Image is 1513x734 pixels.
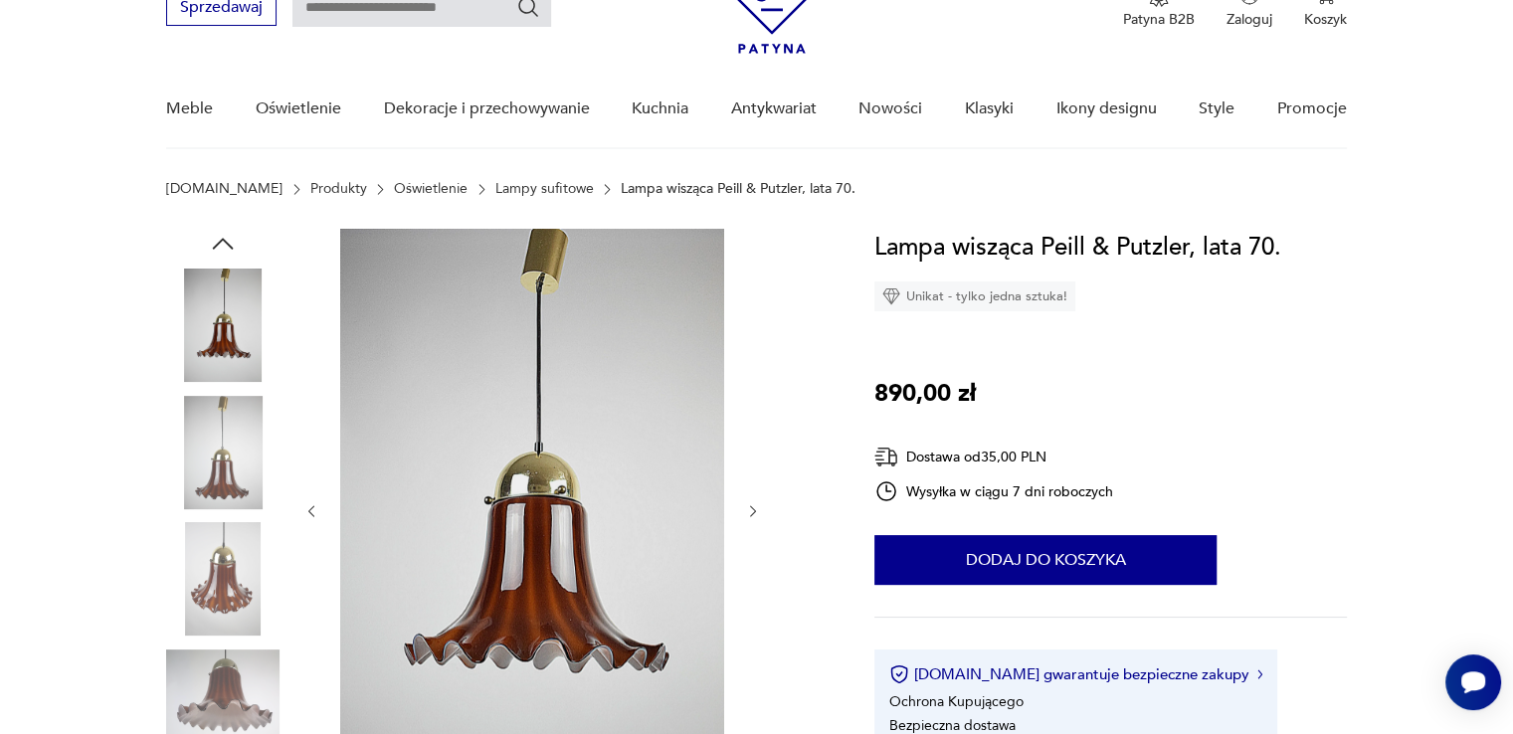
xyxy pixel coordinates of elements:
img: Ikona diamentu [882,287,900,305]
img: Ikona strzałki w prawo [1257,669,1263,679]
img: Ikona certyfikatu [889,664,909,684]
a: Produkty [310,181,367,197]
img: Zdjęcie produktu Lampa wisząca Peill & Putzler, lata 70. [166,269,280,382]
img: Zdjęcie produktu Lampa wisząca Peill & Putzler, lata 70. [166,396,280,509]
a: Oświetlenie [256,71,341,147]
a: Kuchnia [632,71,688,147]
a: Antykwariat [731,71,817,147]
a: Dekoracje i przechowywanie [383,71,589,147]
p: Zaloguj [1227,10,1272,29]
div: Unikat - tylko jedna sztuka! [874,281,1075,311]
a: Oświetlenie [394,181,468,197]
a: Sprzedawaj [166,2,277,16]
p: 890,00 zł [874,375,976,413]
a: Meble [166,71,213,147]
div: Dostawa od 35,00 PLN [874,445,1113,469]
img: Zdjęcie produktu Lampa wisząca Peill & Putzler, lata 70. [166,522,280,636]
li: Ochrona Kupującego [889,692,1024,711]
a: Nowości [858,71,922,147]
p: Patyna B2B [1123,10,1195,29]
p: Koszyk [1304,10,1347,29]
button: [DOMAIN_NAME] gwarantuje bezpieczne zakupy [889,664,1262,684]
a: Klasyki [965,71,1014,147]
h1: Lampa wisząca Peill & Putzler, lata 70. [874,229,1281,267]
a: Promocje [1277,71,1347,147]
p: Lampa wisząca Peill & Putzler, lata 70. [621,181,855,197]
a: Lampy sufitowe [495,181,594,197]
iframe: Smartsupp widget button [1445,654,1501,710]
a: Style [1199,71,1234,147]
a: Ikony designu [1055,71,1156,147]
a: [DOMAIN_NAME] [166,181,283,197]
button: Dodaj do koszyka [874,535,1217,585]
img: Ikona dostawy [874,445,898,469]
div: Wysyłka w ciągu 7 dni roboczych [874,479,1113,503]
